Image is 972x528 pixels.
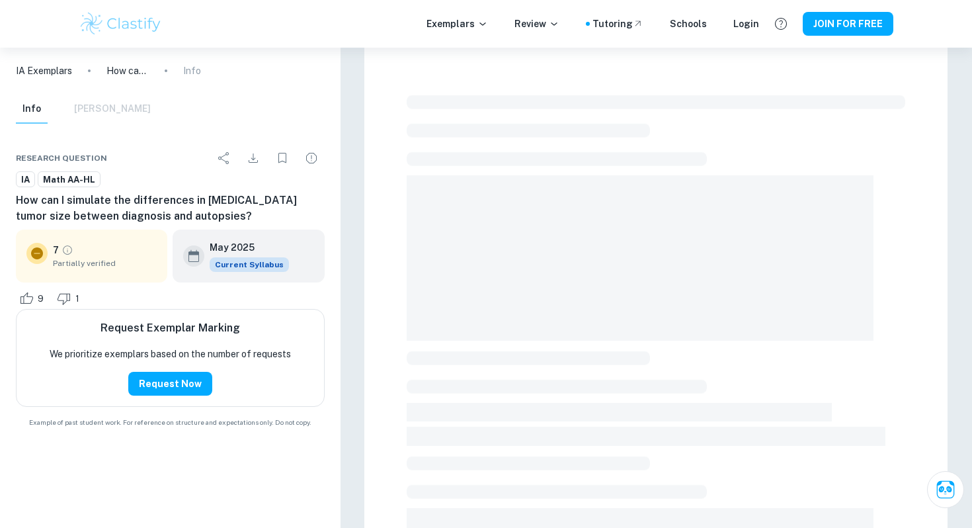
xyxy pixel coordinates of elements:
[210,240,278,255] h6: May 2025
[38,173,100,187] span: Math AA-HL
[68,292,87,306] span: 1
[30,292,51,306] span: 9
[269,145,296,171] div: Bookmark
[211,145,237,171] div: Share
[38,171,101,188] a: Math AA-HL
[426,17,488,31] p: Exemplars
[803,12,893,36] button: JOIN FOR FREE
[670,17,707,31] a: Schools
[16,95,48,124] button: Info
[79,11,163,37] img: Clastify logo
[106,64,149,78] p: How can I simulate the differences in [MEDICAL_DATA] tumor size between diagnosis and autopsies?
[183,64,201,78] p: Info
[50,347,291,361] p: We prioritize exemplars based on the number of requests
[17,173,34,187] span: IA
[128,372,212,396] button: Request Now
[240,145,266,171] div: Download
[733,17,759,31] a: Login
[101,320,240,336] h6: Request Exemplar Marking
[53,257,157,269] span: Partially verified
[298,145,325,171] div: Report issue
[927,471,964,508] button: Ask Clai
[61,244,73,256] a: Grade partially verified
[16,64,72,78] a: IA Exemplars
[16,152,107,164] span: Research question
[16,171,35,188] a: IA
[54,288,87,309] div: Dislike
[514,17,559,31] p: Review
[210,257,289,272] span: Current Syllabus
[770,13,792,35] button: Help and Feedback
[16,193,325,224] h6: How can I simulate the differences in [MEDICAL_DATA] tumor size between diagnosis and autopsies?
[53,243,59,257] p: 7
[210,257,289,272] div: This exemplar is based on the current syllabus. Feel free to refer to it for inspiration/ideas wh...
[16,418,325,427] span: Example of past student work. For reference on structure and expectations only. Do not copy.
[16,288,51,309] div: Like
[592,17,643,31] a: Tutoring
